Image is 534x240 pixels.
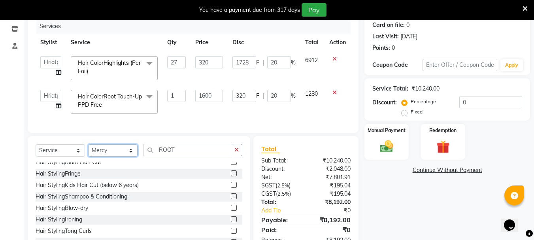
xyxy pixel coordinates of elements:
[261,182,275,189] span: SGST
[376,139,397,154] img: _cash.svg
[36,204,88,212] div: Hair StylingBlow-dry
[36,170,81,178] div: Hair StylingFringe
[306,173,357,181] div: ₹7,801.91
[411,98,436,105] label: Percentage
[372,44,390,52] div: Points:
[325,34,351,51] th: Action
[300,34,325,51] th: Total
[78,59,141,75] span: Hair ColorHighlights (Per Foil)
[305,90,318,97] span: 1280
[36,34,66,51] th: Stylist
[432,139,454,155] img: _gift.svg
[429,127,457,134] label: Redemption
[366,166,528,174] a: Continue Without Payment
[255,165,306,173] div: Discount:
[191,34,227,51] th: Price
[306,181,357,190] div: ₹195.04
[255,181,306,190] div: ( )
[78,93,142,108] span: Hair ColorRoot Touch-Up PPD Free
[36,227,92,235] div: Hair StylingTong Curls
[88,68,92,75] a: x
[255,215,306,225] div: Payable:
[368,127,406,134] label: Manual Payment
[306,157,357,165] div: ₹10,240.00
[305,57,318,64] span: 6912
[228,34,300,51] th: Disc
[36,215,82,224] div: Hair StylingIroning
[392,44,395,52] div: 0
[256,59,259,67] span: F
[277,191,289,197] span: 2.5%
[372,61,422,69] div: Coupon Code
[372,32,399,41] div: Last Visit:
[255,206,314,215] a: Add Tip
[256,92,259,100] span: F
[255,198,306,206] div: Total:
[306,215,357,225] div: ₹8,192.00
[255,173,306,181] div: Net:
[372,85,408,93] div: Service Total:
[423,59,497,71] input: Enter Offer / Coupon Code
[306,198,357,206] div: ₹8,192.00
[291,92,296,100] span: %
[36,181,139,189] div: Hair StylingKids Hair Cut (below 6 years)
[261,145,279,153] span: Total
[143,144,231,156] input: Search or Scan
[372,98,397,107] div: Discount:
[255,190,306,198] div: ( )
[411,85,440,93] div: ₹10,240.00
[306,225,357,234] div: ₹0
[500,59,523,71] button: Apply
[36,193,127,201] div: Hair StylingShampoo & Conditioning
[372,21,405,29] div: Card on file:
[315,206,357,215] div: ₹0
[36,158,101,166] div: Hair StylingBlunt Hair Cut
[162,34,191,51] th: Qty
[262,59,264,67] span: |
[262,92,264,100] span: |
[306,190,357,198] div: ₹195.04
[501,208,526,232] iframe: chat widget
[102,101,106,108] a: x
[255,157,306,165] div: Sub Total:
[36,19,357,34] div: Services
[255,225,306,234] div: Paid:
[199,6,300,14] div: You have a payment due from 317 days
[261,190,276,197] span: CGST
[66,34,162,51] th: Service
[411,108,423,115] label: Fixed
[400,32,417,41] div: [DATE]
[302,3,326,17] button: Pay
[291,59,296,67] span: %
[277,182,289,189] span: 2.5%
[306,165,357,173] div: ₹2,048.00
[406,21,409,29] div: 0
